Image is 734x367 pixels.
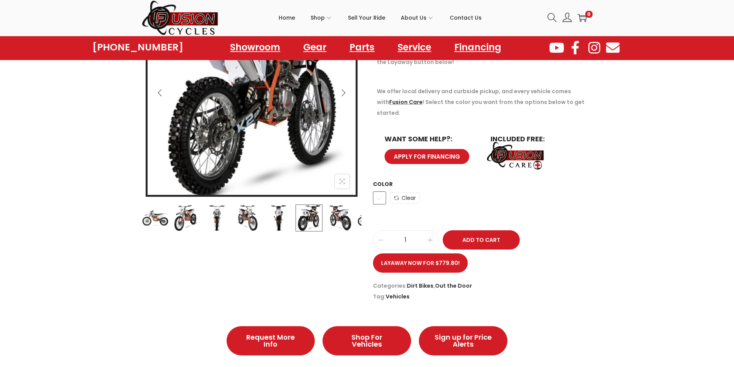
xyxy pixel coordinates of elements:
[434,334,492,348] span: Sign up for Price Alerts
[377,86,589,118] p: We offer local delivery and curbside pickup, and every vehicle comes with ! Select the color you ...
[279,8,295,27] span: Home
[419,326,507,355] a: Sign up for Price Alerts
[222,39,288,56] a: Showroom
[92,42,183,53] a: [PHONE_NUMBER]
[447,39,509,56] a: Financing
[222,39,509,56] nav: Menu
[279,0,295,35] a: Home
[450,8,482,27] span: Contact Us
[265,204,292,231] img: Product image
[394,154,460,159] span: APPLY FOR FINANCING
[172,204,199,231] img: Product image
[326,204,353,231] img: Product image
[342,39,382,56] a: Parts
[348,8,385,27] span: Sell Your Ride
[386,293,410,300] a: Vehicles
[390,192,420,204] a: Clear
[389,98,423,106] a: Fusion Care
[203,204,230,231] img: Product image
[357,204,384,231] img: Product image
[227,326,315,355] a: Request More Info
[338,334,396,348] span: Shop For Vehicles
[578,13,587,22] a: 0
[311,8,325,27] span: Shop
[311,0,333,35] a: Shop
[450,0,482,35] a: Contact Us
[373,280,593,291] span: Categories: ,
[435,282,472,290] a: Out the Door
[407,282,433,290] a: Dirt Bikes
[151,84,168,101] button: Previous
[335,84,352,101] button: Next
[373,235,438,245] input: Product quantity
[234,204,261,231] img: Product image
[322,326,411,355] a: Shop For Vehicles
[490,136,581,142] h6: INCLUDED FREE:
[401,8,427,27] span: About Us
[219,0,542,35] nav: Primary navigation
[296,39,334,56] a: Gear
[373,291,593,302] span: Tag:
[141,204,168,231] img: Product image
[401,0,434,35] a: About Us
[385,136,475,142] h6: WANT SOME HELP?:
[296,204,322,231] img: Product image
[390,39,439,56] a: Service
[373,180,393,188] label: Color
[443,230,520,250] button: Add to Cart
[373,253,468,273] a: Layaway now for $779.80!
[242,334,300,348] span: Request More Info
[385,149,469,164] a: APPLY FOR FINANCING
[348,0,385,35] a: Sell Your Ride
